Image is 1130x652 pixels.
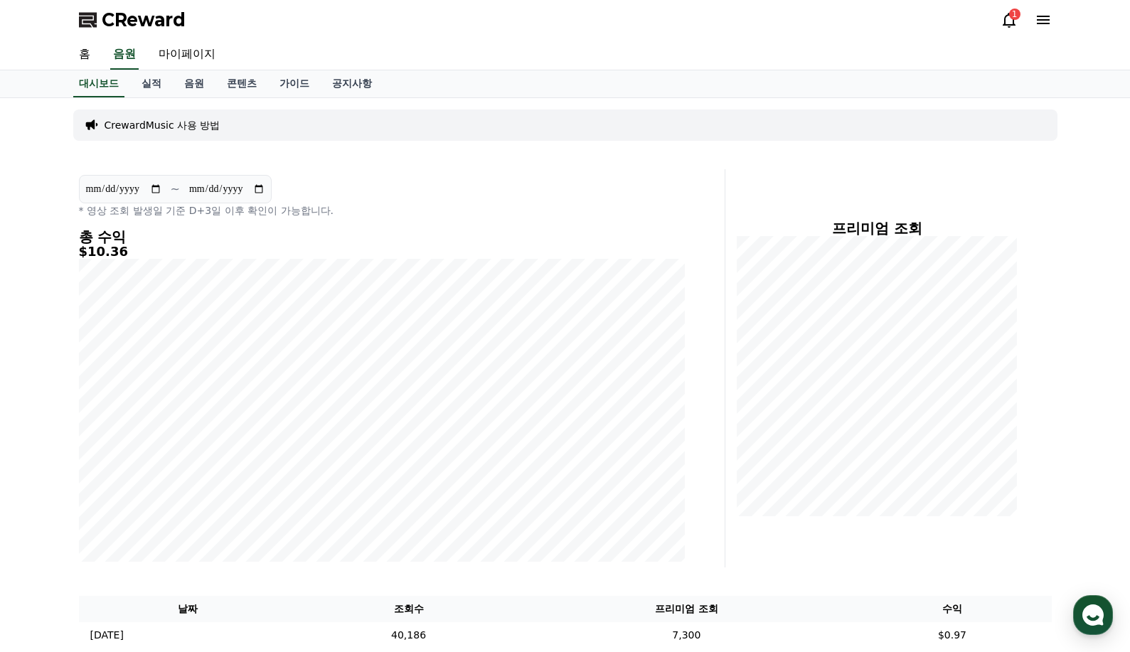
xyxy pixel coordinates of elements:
[79,596,297,622] th: 날짜
[520,622,853,648] td: 7,300
[79,9,186,31] a: CReward
[147,40,227,70] a: 마이페이지
[68,40,102,70] a: 홈
[1009,9,1020,20] div: 1
[90,628,124,643] p: [DATE]
[73,70,124,97] a: 대시보드
[853,596,1051,622] th: 수익
[130,70,173,97] a: 실적
[520,596,853,622] th: 프리미엄 조회
[110,40,139,70] a: 음원
[268,70,321,97] a: 가이드
[173,70,215,97] a: 음원
[297,596,521,622] th: 조회수
[105,118,220,132] a: CrewardMusic 사용 방법
[1001,11,1018,28] a: 1
[79,229,685,245] h4: 총 수익
[215,70,268,97] a: 콘텐츠
[79,203,685,218] p: * 영상 조회 발생일 기준 D+3일 이후 확인이 가능합니다.
[853,622,1051,648] td: $0.97
[171,181,180,198] p: ~
[102,9,186,31] span: CReward
[321,70,383,97] a: 공지사항
[737,220,1018,236] h4: 프리미엄 조회
[79,245,685,259] h5: $10.36
[297,622,521,648] td: 40,186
